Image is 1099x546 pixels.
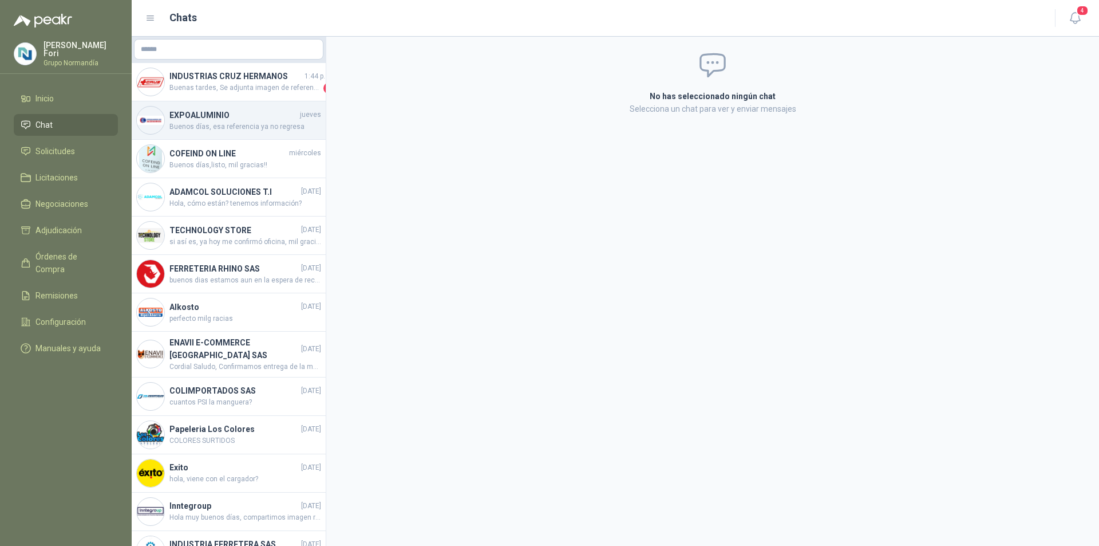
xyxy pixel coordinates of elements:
[137,222,164,249] img: Company Logo
[301,344,321,355] span: [DATE]
[169,147,287,160] h4: COFEIND ON LINE
[301,263,321,274] span: [DATE]
[169,423,299,435] h4: Papeleria Los Colores
[14,140,118,162] a: Solicitudes
[132,416,326,454] a: Company LogoPapeleria Los Colores[DATE]COLORES SURTIDOS
[169,262,299,275] h4: FERRETERIA RHINO SAS
[14,167,118,188] a: Licitaciones
[169,435,321,446] span: COLORES SURTIDOS
[44,60,118,66] p: Grupo Normandía
[169,313,321,324] span: perfecto milg racias
[14,246,118,280] a: Órdenes de Compra
[169,198,321,209] span: Hola, cómo están? tenemos información?
[513,103,912,115] p: Selecciona un chat para ver y enviar mensajes
[132,378,326,416] a: Company LogoCOLIMPORTADOS SAS[DATE]cuantos PSI la manguera?
[132,217,326,255] a: Company LogoTECHNOLOGY STORE[DATE]si así es, ya hoy me confirmó oficina, mil gracias
[35,316,86,328] span: Configuración
[169,362,321,372] span: Cordial Saludo, Confirmamos entrega de la mercancia.
[137,421,164,449] img: Company Logo
[14,43,36,65] img: Company Logo
[137,383,164,410] img: Company Logo
[35,342,101,355] span: Manuales y ayuda
[169,301,299,313] h4: Alkosto
[35,92,54,105] span: Inicio
[301,301,321,312] span: [DATE]
[137,68,164,96] img: Company Logo
[35,198,88,210] span: Negociaciones
[14,14,72,28] img: Logo peakr
[137,260,164,288] img: Company Logo
[14,114,118,136] a: Chat
[132,332,326,378] a: Company LogoENAVII E-COMMERCE [GEOGRAPHIC_DATA] SAS[DATE]Cordial Saludo, Confirmamos entrega de l...
[169,336,299,362] h4: ENAVII E-COMMERCE [GEOGRAPHIC_DATA] SAS
[169,275,321,286] span: buenos dias estamos aun en la espera de recepción del pedido, por favor me pueden indicar cuando ...
[35,289,78,302] span: Remisiones
[137,459,164,487] img: Company Logo
[169,384,299,397] h4: COLIMPORTADOS SAS
[35,224,82,237] span: Adjudicación
[1076,5,1089,16] span: 4
[169,512,321,523] span: Hola muy buenos días, compartimos imagen requerida.
[169,186,299,198] h4: ADAMCOL SOLUCIONES T.I
[14,193,118,215] a: Negociaciones
[14,219,118,241] a: Adjudicación
[35,250,107,276] span: Órdenes de Compra
[132,493,326,531] a: Company LogoInntegroup[DATE]Hola muy buenos días, compartimos imagen requerida.
[301,186,321,197] span: [DATE]
[137,298,164,326] img: Company Logo
[35,171,78,184] span: Licitaciones
[132,63,326,101] a: Company LogoINDUSTRIAS CRUZ HERMANOS1:44 p. m.Buenas tardes, Se adjunta imagen de referencia de c...
[300,109,321,120] span: jueves
[169,474,321,485] span: hola, viene con el cargador?
[289,148,321,159] span: miércoles
[14,311,118,333] a: Configuración
[132,178,326,217] a: Company LogoADAMCOL SOLUCIONES T.I[DATE]Hola, cómo están? tenemos información?
[137,340,164,368] img: Company Logo
[132,293,326,332] a: Company LogoAlkosto[DATE]perfecto milg racias
[35,145,75,158] span: Solicitudes
[137,498,164,525] img: Company Logo
[14,285,118,307] a: Remisiones
[301,462,321,473] span: [DATE]
[169,237,321,248] span: si así es, ya hoy me confirmó oficina, mil gracias
[301,501,321,512] span: [DATE]
[323,83,335,94] span: 1
[14,88,118,109] a: Inicio
[169,109,298,121] h4: EXPOALUMINIO
[132,140,326,178] a: Company LogoCOFEIND ON LINEmiércolesBuenos días,listo, mil gracias!!
[35,119,53,131] span: Chat
[305,71,335,82] span: 1:44 p. m.
[132,101,326,140] a: Company LogoEXPOALUMINIOjuevesBuenos días, esa referencia ya no regresa
[301,424,321,435] span: [DATE]
[1065,8,1085,29] button: 4
[132,454,326,493] a: Company LogoExito[DATE]hola, viene con el cargador?
[169,397,321,408] span: cuantos PSI la manguera?
[14,337,118,359] a: Manuales y ayuda
[169,500,299,512] h4: Inntegroup
[137,107,164,134] img: Company Logo
[301,386,321,396] span: [DATE]
[301,225,321,235] span: [DATE]
[132,255,326,293] a: Company LogoFERRETERIA RHINO SAS[DATE]buenos dias estamos aun en la espera de recepción del pedid...
[137,145,164,172] img: Company Logo
[169,70,302,83] h4: INDUSTRIAS CRUZ HERMANOS
[169,121,321,132] span: Buenos días, esa referencia ya no regresa
[137,183,164,211] img: Company Logo
[513,90,912,103] h2: No has seleccionado ningún chat
[169,461,299,474] h4: Exito
[169,160,321,171] span: Buenos días,listo, mil gracias!!
[169,10,197,26] h1: Chats
[169,83,321,94] span: Buenas tardes, Se adjunta imagen de referencia de como quedaría el escritorio (pero el cotizado n...
[169,224,299,237] h4: TECHNOLOGY STORE
[44,41,118,57] p: [PERSON_NAME] Fori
